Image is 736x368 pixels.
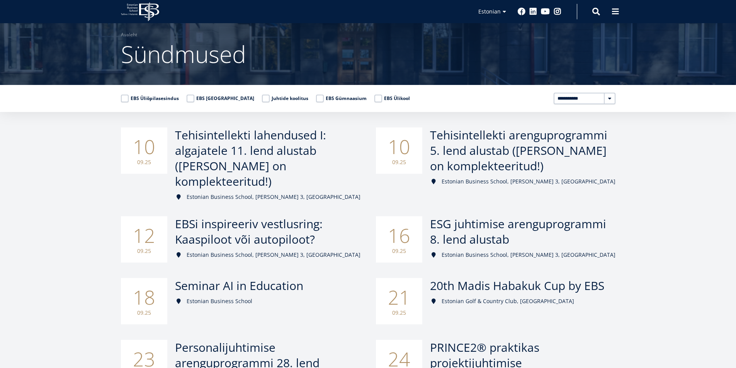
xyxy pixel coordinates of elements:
[121,95,179,102] label: EBS Üliõpilasesindus
[376,278,422,324] div: 21
[121,39,615,70] h1: Sündmused
[121,127,167,174] div: 10
[384,158,415,166] small: 09.25
[541,8,550,15] a: Youtube
[518,8,525,15] a: Facebook
[175,193,360,201] div: Estonian Business School, [PERSON_NAME] 3, [GEOGRAPHIC_DATA]
[430,178,615,185] div: Estonian Business School, [PERSON_NAME] 3, [GEOGRAPHIC_DATA]
[430,278,604,293] span: 20th Madis Habakuk Cup by EBS
[175,297,360,305] div: Estonian Business School
[384,247,415,255] small: 09.25
[376,216,422,263] div: 16
[129,158,160,166] small: 09.25
[121,31,137,39] a: Avaleht
[175,216,323,247] span: EBSi inspireeriv vestlusring: Kaaspiloot või autopiloot?
[129,247,160,255] small: 09.25
[529,8,537,15] a: Linkedin
[430,297,615,305] div: Estonian Golf & Country Club, [GEOGRAPHIC_DATA]
[129,309,160,317] small: 09.25
[376,127,422,174] div: 10
[316,95,367,102] label: EBS Gümnaasium
[430,251,615,259] div: Estonian Business School, [PERSON_NAME] 3, [GEOGRAPHIC_DATA]
[121,278,167,324] div: 18
[121,216,167,263] div: 12
[430,127,607,174] span: Tehisintellekti arenguprogrammi 5. lend alustab ([PERSON_NAME] on komplekteeritud!)
[262,95,308,102] label: Juhtide koolitus
[175,278,303,293] span: Seminar AI in Education
[554,8,561,15] a: Instagram
[430,216,606,247] span: ESG juhtimise arenguprogrammi 8. lend alustab
[374,95,410,102] label: EBS Ülikool
[384,309,415,317] small: 09.25
[175,127,326,189] span: Tehisintellekti lahendused I: algajatele 11. lend alustab ([PERSON_NAME] on komplekteeritud!)
[175,251,360,259] div: Estonian Business School, [PERSON_NAME] 3, [GEOGRAPHIC_DATA]
[187,95,254,102] label: EBS [GEOGRAPHIC_DATA]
